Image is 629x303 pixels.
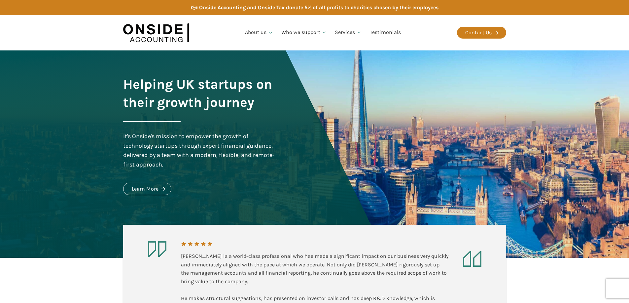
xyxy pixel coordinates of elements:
[366,21,405,44] a: Testimonials
[132,185,158,193] div: Learn More
[123,183,171,195] a: Learn More
[123,20,189,45] img: Onside Accounting
[123,132,276,169] div: It's Onside's mission to empower the growth of technology startups through expert financial guida...
[123,75,276,111] h1: Helping UK startups on their growth journey
[331,21,366,44] a: Services
[199,3,438,12] div: Onside Accounting and Onside Tax donate 5% of all profits to charities chosen by their employees
[241,21,277,44] a: About us
[457,27,506,39] a: Contact Us
[277,21,331,44] a: Who we support
[465,28,492,37] div: Contact Us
